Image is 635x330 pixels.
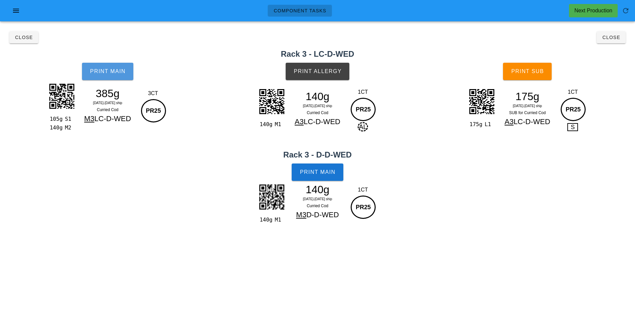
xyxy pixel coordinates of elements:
div: PR25 [351,196,376,219]
span: [DATE]-[DATE] ship [513,104,542,108]
span: M3 [296,211,306,219]
button: Print Main [82,63,133,80]
button: Print Sub [503,63,552,80]
span: M3 [84,114,95,123]
span: Component Tasks [273,8,326,13]
span: LC-D-WED [94,114,131,123]
div: Next Production [574,7,612,15]
span: A3 [295,117,304,126]
button: Print Main [292,163,343,181]
div: Curried Cod [289,109,347,116]
span: A3 [505,117,514,126]
span: Print Main [90,68,126,74]
div: PR25 [351,98,376,121]
div: 175g [498,91,556,101]
span: Close [15,35,33,40]
button: Print Allergy [286,63,349,80]
span: S [567,123,578,131]
div: S1 [62,115,76,123]
div: 175g [468,120,482,129]
span: [DATE]-[DATE] ship [303,197,332,201]
div: 140g [258,216,272,224]
div: 385g [79,88,137,98]
div: Curried Cod [79,106,137,113]
button: Close [597,31,626,43]
div: PR25 [141,99,166,122]
div: Curried Cod [289,203,347,209]
div: PR25 [561,98,586,121]
img: eyPuVmlBVkrYIIRkfmx4CIaSH29qqELIGbc9xCOnhtrYqhKxB23McQnq4ra0KIWvQ9hyHkB5ua6tCyBq0PcchpIfb2qoQsgZt... [45,79,78,113]
span: [DATE]-[DATE] ship [93,101,122,105]
div: 140g [258,120,272,129]
span: AL [358,122,368,131]
div: M1 [272,216,286,224]
img: o5TVggRu6WakerYG0KaCBHdoObnSIGaOGSknfhKODb2hpATATIa37Kph5ANCFFJqOzVqYb0ma7e5VzTqNViL4Yh5HsEQgj4Ca... [255,180,288,214]
div: 1CT [349,186,377,194]
div: 3CT [139,89,167,97]
span: LC-D-WED [304,117,340,126]
h2: Rack 3 - LC-D-WED [4,48,631,60]
div: L1 [482,120,496,129]
span: Print Allergy [293,68,342,74]
button: Close [9,31,38,43]
span: Print Main [300,169,336,175]
span: [DATE]-[DATE] ship [303,104,332,108]
img: Zh1TtR3dIBQBShaTliQlQY6LciOSSd40dDE3IE4E1Q92ELCCkiwSvc0Ug5bIM5BwCJmQO29TKJiQF29xDJmQO29TKJiQF29xD... [255,85,288,118]
span: Print Sub [511,68,544,74]
div: 105g [48,115,62,123]
div: M2 [62,123,76,132]
div: 1CT [349,88,377,96]
h2: Rack 3 - D-D-WED [4,149,631,161]
span: LC-D-WED [514,117,550,126]
div: SUB for Curried Cod [498,109,556,116]
span: D-D-WED [306,211,339,219]
div: 1CT [559,88,587,96]
div: 140g [289,91,347,101]
span: Close [602,35,620,40]
div: 140g [48,123,62,132]
div: M1 [272,120,286,129]
div: 140g [289,185,347,195]
img: 4ooYCBEpUYbA2kUm2xlIESlRhsDaRSbbGUgRKVGGwNpFJtsZSBEpUYbA2kUm2xlIESlRhsDaRSbbPUN4DaJPoMKUSAAAAAASU... [465,85,498,118]
a: Component Tasks [268,5,332,17]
